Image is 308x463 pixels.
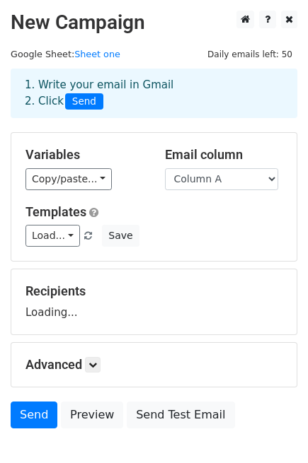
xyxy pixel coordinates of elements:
[65,93,103,110] span: Send
[14,77,294,110] div: 1. Write your email in Gmail 2. Click
[11,49,120,59] small: Google Sheet:
[25,147,144,163] h5: Variables
[25,225,80,247] a: Load...
[203,47,297,62] span: Daily emails left: 50
[127,402,234,428] a: Send Test Email
[165,147,283,163] h5: Email column
[203,49,297,59] a: Daily emails left: 50
[25,168,112,190] a: Copy/paste...
[25,357,283,373] h5: Advanced
[11,11,297,35] h2: New Campaign
[25,283,283,320] div: Loading...
[25,283,283,299] h5: Recipients
[11,402,57,428] a: Send
[61,402,123,428] a: Preview
[25,204,86,219] a: Templates
[74,49,120,59] a: Sheet one
[102,225,139,247] button: Save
